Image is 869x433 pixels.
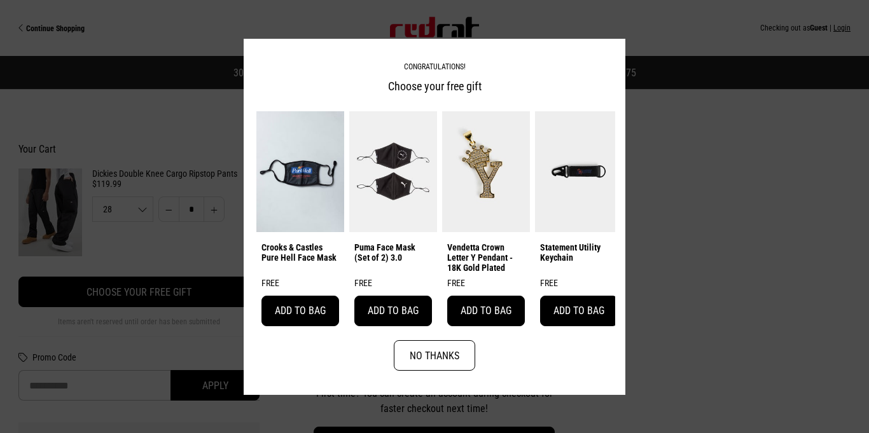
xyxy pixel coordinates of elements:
button: Add to bag [354,296,432,326]
button: No Thanks [394,340,475,371]
span: FREE [261,278,279,288]
img: Vendetta Crown Letter Y Pendant - 18K Gold Plated [442,111,530,231]
span: FREE [354,278,372,288]
a: Puma Face Mask (Set of 2) 3.0 [354,242,432,263]
h2: Choose your free gift [254,76,615,95]
a: Crooks & Castles Pure Hell Face Mask [261,242,339,263]
button: Add to bag [540,296,618,326]
img: Crooks & Castles Pure Hell Face Mask [256,111,344,231]
button: Add to bag [447,296,525,326]
img: Puma Face Mask (Set of 2) 3.0 [349,111,437,231]
img: Statement Utility Keychain [535,111,623,231]
span: FREE [540,278,558,288]
a: Vendetta Crown Letter Y Pendant - 18K Gold Plated [447,242,525,273]
span: FREE [447,278,465,288]
a: Statement Utility Keychain [540,242,618,263]
button: Add to bag [261,296,339,326]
